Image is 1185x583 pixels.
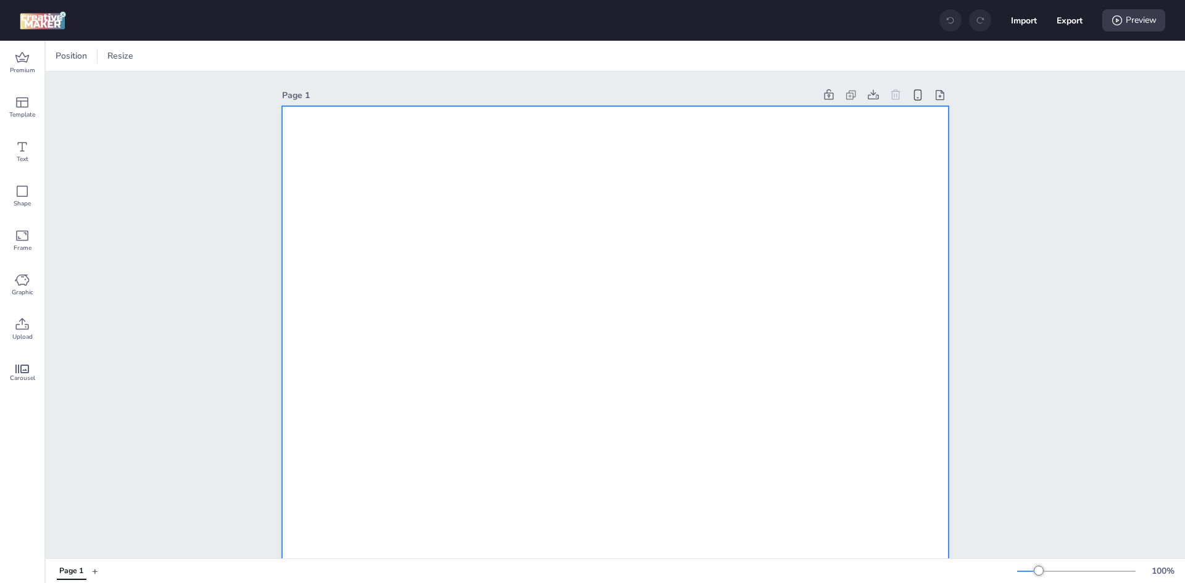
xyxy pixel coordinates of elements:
[12,287,33,297] span: Graphic
[1148,564,1178,577] div: 100 %
[53,49,89,62] span: Position
[12,332,33,342] span: Upload
[17,154,28,164] span: Text
[10,65,35,75] span: Premium
[51,560,92,582] div: Tabs
[20,11,66,30] img: logo Creative Maker
[14,199,31,209] span: Shape
[1102,9,1165,31] div: Preview
[14,243,31,253] span: Frame
[59,566,83,577] div: Page 1
[1057,7,1083,33] button: Export
[92,560,98,582] button: +
[105,49,136,62] span: Resize
[1011,7,1037,33] button: Import
[10,373,35,383] span: Carousel
[9,110,35,120] span: Template
[282,89,815,102] div: Page 1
